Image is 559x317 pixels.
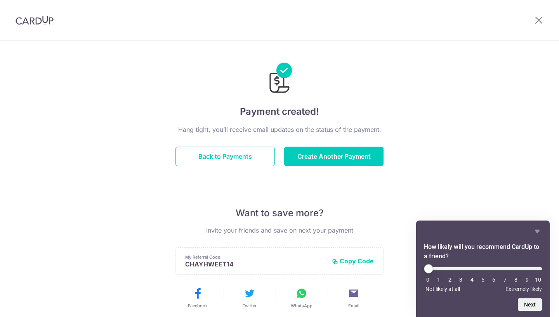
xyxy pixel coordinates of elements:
[332,257,374,265] button: Copy Code
[424,242,542,261] h2: How likely will you recommend CardUp to a friend? Select an option from 0 to 10, with 0 being Not...
[16,16,54,25] img: CardUp
[175,105,384,119] h4: Payment created!
[446,277,454,283] li: 2
[512,277,520,283] li: 8
[424,227,542,311] div: How likely will you recommend CardUp to a friend? Select an option from 0 to 10, with 0 being Not...
[284,147,384,166] button: Create Another Payment
[424,277,432,283] li: 0
[533,227,542,236] button: Hide survey
[227,287,273,309] button: Twitter
[279,287,325,309] button: WhatsApp
[425,286,460,292] span: Not likely at all
[175,147,275,166] button: Back to Payments
[468,277,476,283] li: 4
[505,286,542,292] span: Extremely likely
[479,277,487,283] li: 5
[267,63,292,95] img: Payments
[185,260,326,268] p: CHAYHWEET14
[518,298,542,311] button: Next question
[175,125,384,134] p: Hang tight, you’ll receive email updates on the status of the payment.
[331,287,377,309] button: Email
[523,277,531,283] li: 9
[424,264,542,292] div: How likely will you recommend CardUp to a friend? Select an option from 0 to 10, with 0 being Not...
[435,277,443,283] li: 1
[291,303,312,309] span: WhatsApp
[501,277,509,283] li: 7
[175,226,384,235] p: Invite your friends and save on next your payment
[457,277,465,283] li: 3
[243,303,257,309] span: Twitter
[175,207,384,219] p: Want to save more?
[534,277,542,283] li: 10
[490,277,498,283] li: 6
[188,303,208,309] span: Facebook
[348,303,359,309] span: Email
[185,254,326,260] p: My Referral Code
[175,287,220,309] button: Facebook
